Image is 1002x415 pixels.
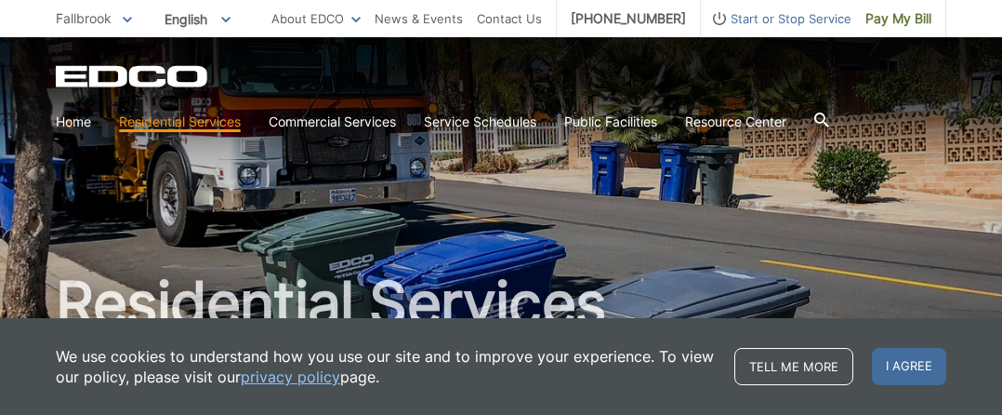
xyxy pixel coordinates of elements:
a: Public Facilities [564,112,657,132]
span: English [151,4,244,34]
a: privacy policy [241,367,340,387]
a: Tell me more [734,348,853,385]
a: Residential Services [119,112,241,132]
span: Pay My Bill [865,8,931,29]
a: News & Events [375,8,463,29]
a: Resource Center [685,112,786,132]
a: Home [56,112,91,132]
a: Service Schedules [424,112,536,132]
span: Fallbrook [56,10,112,26]
a: Commercial Services [269,112,396,132]
p: We use cookies to understand how you use our site and to improve your experience. To view our pol... [56,346,716,387]
a: Contact Us [477,8,542,29]
span: I agree [872,348,946,385]
a: About EDCO [271,8,361,29]
a: EDCD logo. Return to the homepage. [56,65,210,87]
h2: Residential Services [56,274,946,333]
